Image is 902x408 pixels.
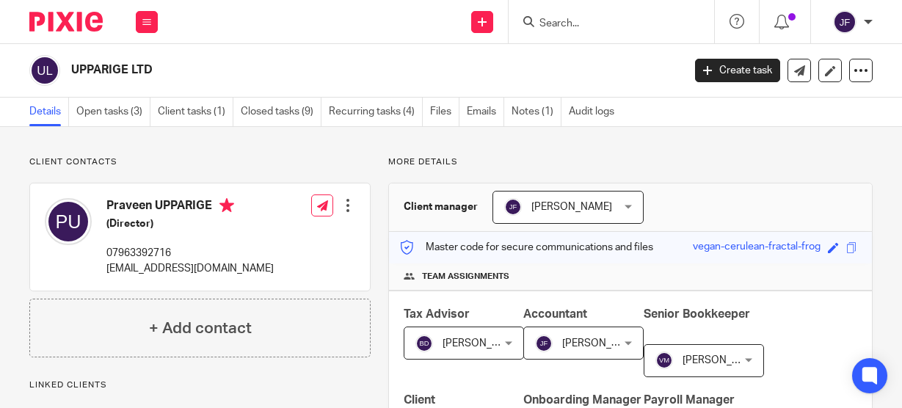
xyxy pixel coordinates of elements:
[29,12,103,32] img: Pixie
[422,271,509,283] span: Team assignments
[531,202,612,212] span: [PERSON_NAME]
[569,98,622,126] a: Audit logs
[504,198,522,216] img: svg%3E
[329,98,423,126] a: Recurring tasks (4)
[538,18,670,31] input: Search
[655,351,673,369] img: svg%3E
[241,98,321,126] a: Closed tasks (9)
[430,98,459,126] a: Files
[29,55,60,86] img: svg%3E
[29,156,371,168] p: Client contacts
[693,239,821,256] div: vegan-cerulean-fractal-frog
[45,198,92,245] img: svg%3E
[683,355,763,365] span: [PERSON_NAME]
[400,240,653,255] p: Master code for secure communications and files
[71,62,553,78] h2: UPPARIGE LTD
[106,216,274,231] h5: (Director)
[833,10,856,34] img: svg%3E
[388,156,873,168] p: More details
[644,394,735,406] span: Payroll Manager
[415,335,433,352] img: svg%3E
[404,200,478,214] h3: Client manager
[467,98,504,126] a: Emails
[695,59,780,82] a: Create task
[106,246,274,261] p: 07963392716
[512,98,561,126] a: Notes (1)
[219,198,234,213] i: Primary
[149,317,252,340] h4: + Add contact
[106,261,274,276] p: [EMAIL_ADDRESS][DOMAIN_NAME]
[523,394,641,406] span: Onboarding Manager
[523,308,587,320] span: Accountant
[644,308,750,320] span: Senior Bookkeeper
[562,338,643,349] span: [PERSON_NAME]
[29,379,371,391] p: Linked clients
[76,98,150,126] a: Open tasks (3)
[29,98,69,126] a: Details
[535,335,553,352] img: svg%3E
[106,198,274,216] h4: Praveen UPPARIGE
[404,308,470,320] span: Tax Advisor
[158,98,233,126] a: Client tasks (1)
[443,338,523,349] span: [PERSON_NAME]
